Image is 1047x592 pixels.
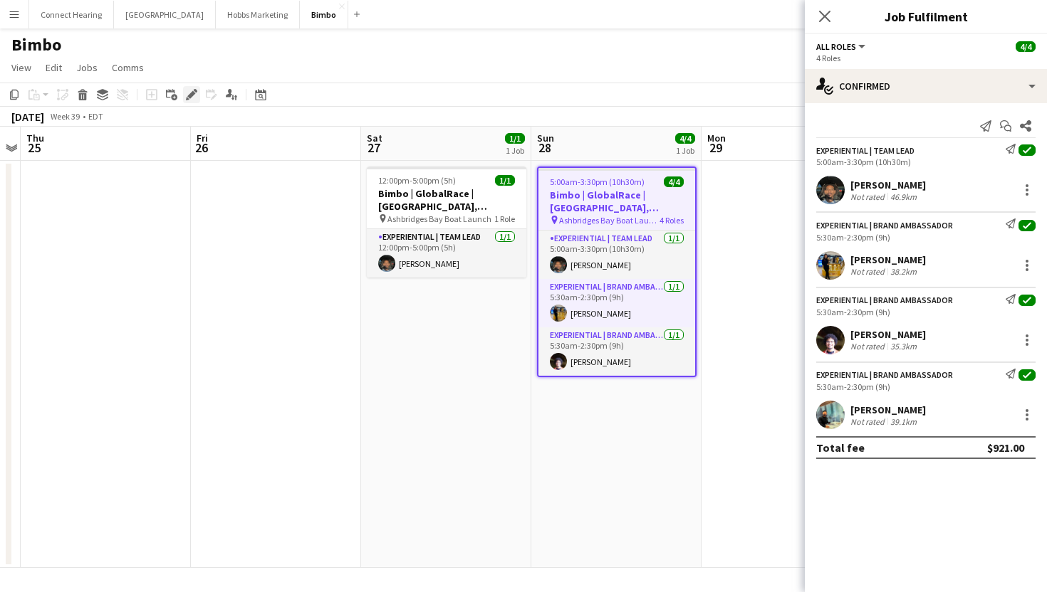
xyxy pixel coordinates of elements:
div: 1 Job [506,145,524,156]
span: 1 Role [494,213,515,224]
span: 5:00am-3:30pm (10h30m) [550,176,645,187]
div: [PERSON_NAME] [850,253,926,266]
span: Ashbridges Bay Boat Launch [387,213,491,224]
span: All roles [816,41,856,52]
div: 46.9km [887,191,920,202]
span: 26 [194,139,208,156]
div: [PERSON_NAME] [850,179,926,191]
div: [DATE] [11,110,44,124]
button: [GEOGRAPHIC_DATA] [114,1,216,28]
div: $921.00 [987,440,1024,455]
div: 4 Roles [816,53,1036,63]
div: Experiential | Brand Ambassador [816,220,953,231]
app-job-card: 12:00pm-5:00pm (5h)1/1Bimbo | GlobalRace | [GEOGRAPHIC_DATA], [GEOGRAPHIC_DATA] Ashbridges Bay Bo... [367,166,526,277]
div: [PERSON_NAME] [850,403,926,416]
h1: Bimbo [11,34,61,55]
div: Confirmed [805,69,1047,103]
span: Thu [26,132,44,144]
div: 5:30am-2:30pm (9h) [816,307,1036,317]
span: 27 [365,139,382,156]
app-card-role: Experiential | Team Lead1/112:00pm-5:00pm (5h)[PERSON_NAME] [367,229,526,277]
span: Jobs [76,61,98,74]
span: 4/4 [1016,41,1036,52]
div: Not rated [850,191,887,202]
a: Edit [40,58,68,77]
div: EDT [88,111,103,122]
app-card-role: Experiential | Brand Ambassador1/15:30am-2:30pm (9h)[PERSON_NAME] [538,279,695,327]
h3: Bimbo | GlobalRace | [GEOGRAPHIC_DATA], [GEOGRAPHIC_DATA] [367,187,526,213]
div: Experiential | Brand Ambassador [816,295,953,305]
span: 4 Roles [660,215,684,226]
span: Comms [112,61,144,74]
div: Total fee [816,440,865,455]
span: View [11,61,31,74]
div: 5:30am-2:30pm (9h) [816,381,1036,392]
a: View [6,58,37,77]
span: 25 [24,139,44,156]
span: Mon [707,132,726,144]
app-job-card: 5:00am-3:30pm (10h30m)4/4Bimbo | GlobalRace | [GEOGRAPHIC_DATA], [GEOGRAPHIC_DATA] Ashbridges Bay... [537,166,697,377]
h3: Job Fulfilment [805,7,1047,26]
span: 28 [535,139,554,156]
div: Not rated [850,341,887,351]
span: 12:00pm-5:00pm (5h) [378,175,456,186]
div: [PERSON_NAME] [850,328,926,341]
span: Edit [46,61,62,74]
span: 4/4 [675,133,695,144]
div: Not rated [850,416,887,427]
div: 1 Job [676,145,694,156]
span: Sat [367,132,382,144]
span: 1/1 [495,175,515,186]
button: All roles [816,41,868,52]
a: Comms [106,58,150,77]
h3: Bimbo | GlobalRace | [GEOGRAPHIC_DATA], [GEOGRAPHIC_DATA] [538,189,695,214]
button: Bimbo [300,1,348,28]
div: 5:30am-2:30pm (9h) [816,232,1036,243]
div: 38.2km [887,266,920,277]
div: 5:00am-3:30pm (10h30m) [816,157,1036,167]
app-card-role: Experiential | Team Lead1/15:00am-3:30pm (10h30m)[PERSON_NAME] [538,231,695,279]
a: Jobs [71,58,103,77]
div: Not rated [850,266,887,277]
div: 39.1km [887,416,920,427]
div: Experiential | Team Lead [816,145,915,156]
app-card-role: Experiential | Brand Ambassador1/15:30am-2:30pm (9h)[PERSON_NAME] [538,327,695,376]
span: 4/4 [664,176,684,187]
span: Ashbridges Bay Boat Launch [559,215,660,226]
span: 29 [705,139,726,156]
span: Fri [197,132,208,144]
button: Connect Hearing [29,1,114,28]
span: 1/1 [505,133,525,144]
span: Week 39 [47,111,83,122]
div: 35.3km [887,341,920,351]
span: Sun [537,132,554,144]
button: Hobbs Marketing [216,1,300,28]
div: Experiential | Brand Ambassador [816,369,953,380]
